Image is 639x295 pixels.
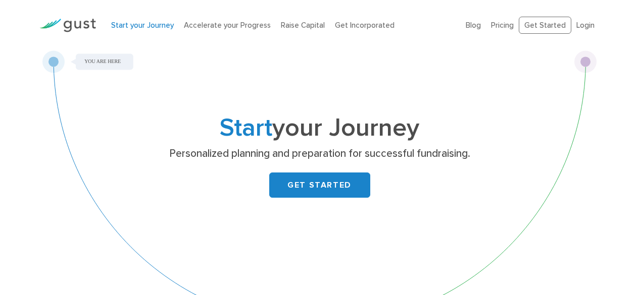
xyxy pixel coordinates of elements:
p: Personalized planning and preparation for successful fundraising. [124,147,515,161]
h1: your Journey [120,116,519,140]
a: Login [576,21,595,30]
a: Raise Capital [281,21,325,30]
a: Pricing [491,21,514,30]
a: Get Started [519,17,571,34]
span: Start [220,113,272,143]
a: Get Incorporated [335,21,395,30]
img: Gust Logo [39,19,96,32]
a: GET STARTED [269,172,370,198]
a: Start your Journey [111,21,174,30]
a: Blog [466,21,481,30]
a: Accelerate your Progress [184,21,271,30]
